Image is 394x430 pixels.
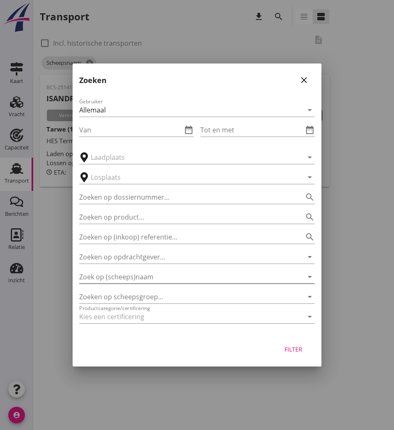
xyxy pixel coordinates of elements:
i: date_range [184,125,194,135]
i: date_range [305,125,315,135]
i: arrow_drop_down [305,105,315,115]
input: Van [79,123,182,137]
input: Tot en met [200,123,303,137]
div: Filter [282,345,305,354]
input: Zoeken op dossiernummer... [79,191,292,204]
i: arrow_drop_down [305,152,315,162]
button: Filter [275,342,311,357]
input: Zoek op (scheeps)naam [79,270,292,283]
input: Laadplaats [91,151,292,164]
i: arrow_drop_down [305,252,315,262]
i: search [305,212,315,222]
input: Losplaats [91,171,292,184]
input: Zoeken op (inkoop) referentie… [79,230,292,244]
i: close [299,75,309,85]
i: arrow_drop_down [305,172,315,182]
input: Zoeken op product... [79,210,292,224]
div: Allemaal [79,106,106,114]
i: arrow_drop_down [305,292,315,302]
h2: Zoeken [79,75,107,86]
i: search [305,232,315,242]
i: arrow_drop_down [305,272,315,282]
i: search [305,192,315,202]
input: Zoeken op opdrachtgever... [79,250,292,264]
i: arrow_drop_down [305,312,315,322]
